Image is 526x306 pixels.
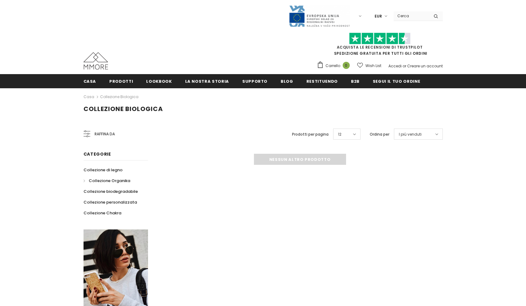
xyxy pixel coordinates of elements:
span: supporto [242,78,267,84]
span: Collezione personalizzata [84,199,137,205]
span: Collezione biologica [84,105,163,113]
img: Javni Razpis [289,5,350,27]
a: Blog [281,74,293,88]
span: Collezione Chakra [84,210,121,216]
a: Carrello 0 [317,61,353,70]
span: Lookbook [146,78,172,84]
a: Collezione biologica [100,94,138,99]
span: 12 [338,131,341,137]
img: Fidati di Pilot Stars [349,33,411,45]
a: Segui il tuo ordine [373,74,420,88]
a: La nostra storia [185,74,229,88]
a: Collezione Organika [84,175,130,186]
a: Creare un account [407,63,443,69]
span: or [403,63,406,69]
a: Casa [84,93,94,101]
a: Javni Razpis [289,13,350,18]
a: Collezione personalizzata [84,197,137,208]
a: B2B [351,74,360,88]
label: Prodotti per pagina [292,131,329,137]
span: B2B [351,78,360,84]
a: Acquista le recensioni di TrustPilot [337,45,423,50]
span: Casa [84,78,96,84]
a: Prodotti [109,74,133,88]
a: Collezione Chakra [84,208,121,218]
span: Prodotti [109,78,133,84]
span: I più venduti [399,131,422,137]
span: SPEDIZIONE GRATUITA PER TUTTI GLI ORDINI [317,35,443,56]
label: Ordina per [370,131,389,137]
span: EUR [375,13,382,19]
span: Categorie [84,151,111,157]
span: Restituendo [306,78,338,84]
a: Accedi [388,63,402,69]
a: Restituendo [306,74,338,88]
span: Collezione biodegradabile [84,189,138,194]
span: Blog [281,78,293,84]
span: La nostra storia [185,78,229,84]
span: Collezione Organika [89,178,130,184]
a: Collezione biodegradabile [84,186,138,197]
span: Carrello [325,63,340,69]
span: Segui il tuo ordine [373,78,420,84]
a: Lookbook [146,74,172,88]
a: supporto [242,74,267,88]
a: Casa [84,74,96,88]
span: 0 [343,62,350,69]
input: Search Site [394,11,429,20]
span: Wish List [365,63,381,69]
img: Casi MMORE [84,52,108,70]
span: Collezione di legno [84,167,123,173]
a: Wish List [357,60,381,71]
a: Collezione di legno [84,165,123,175]
span: Raffina da [95,131,115,137]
